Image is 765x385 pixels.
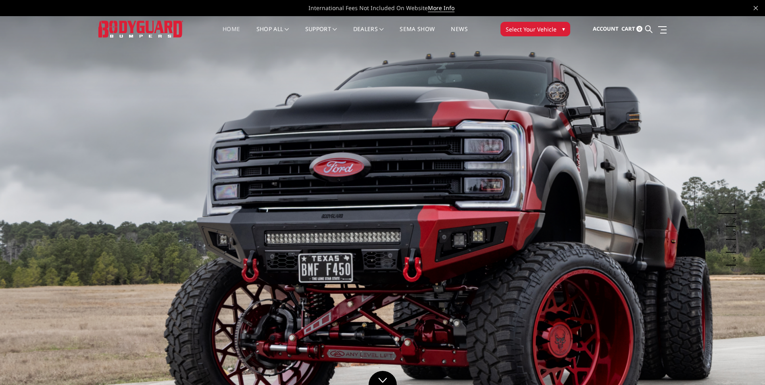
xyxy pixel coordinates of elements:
[506,25,557,33] span: Select Your Vehicle
[223,26,240,42] a: Home
[400,26,435,42] a: SEMA Show
[305,26,337,42] a: Support
[353,26,384,42] a: Dealers
[593,18,619,40] a: Account
[369,371,397,385] a: Click to Down
[98,21,183,37] img: BODYGUARD BUMPERS
[728,201,736,214] button: 1 of 5
[621,18,642,40] a: Cart 0
[621,25,635,32] span: Cart
[562,25,565,33] span: ▾
[728,253,736,266] button: 5 of 5
[500,22,570,36] button: Select Your Vehicle
[728,240,736,253] button: 4 of 5
[636,26,642,32] span: 0
[428,4,454,12] a: More Info
[451,26,467,42] a: News
[728,227,736,240] button: 3 of 5
[728,214,736,227] button: 2 of 5
[593,25,619,32] span: Account
[256,26,289,42] a: shop all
